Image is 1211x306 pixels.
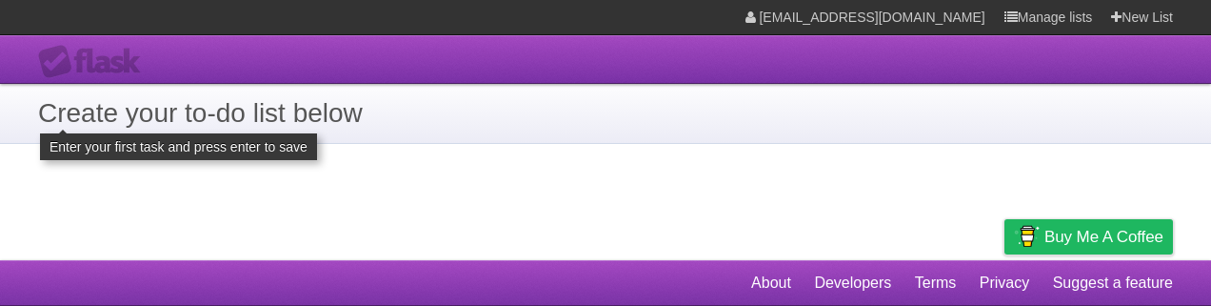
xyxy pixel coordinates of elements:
[814,265,891,301] a: Developers
[38,93,1173,133] h1: Create your to-do list below
[1044,220,1163,254] span: Buy me a coffee
[1004,219,1173,255] a: Buy me a coffee
[1053,265,1173,301] a: Suggest a feature
[980,265,1029,301] a: Privacy
[38,45,152,79] div: Flask
[751,265,791,301] a: About
[915,265,957,301] a: Terms
[1014,220,1040,253] img: Buy me a coffee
